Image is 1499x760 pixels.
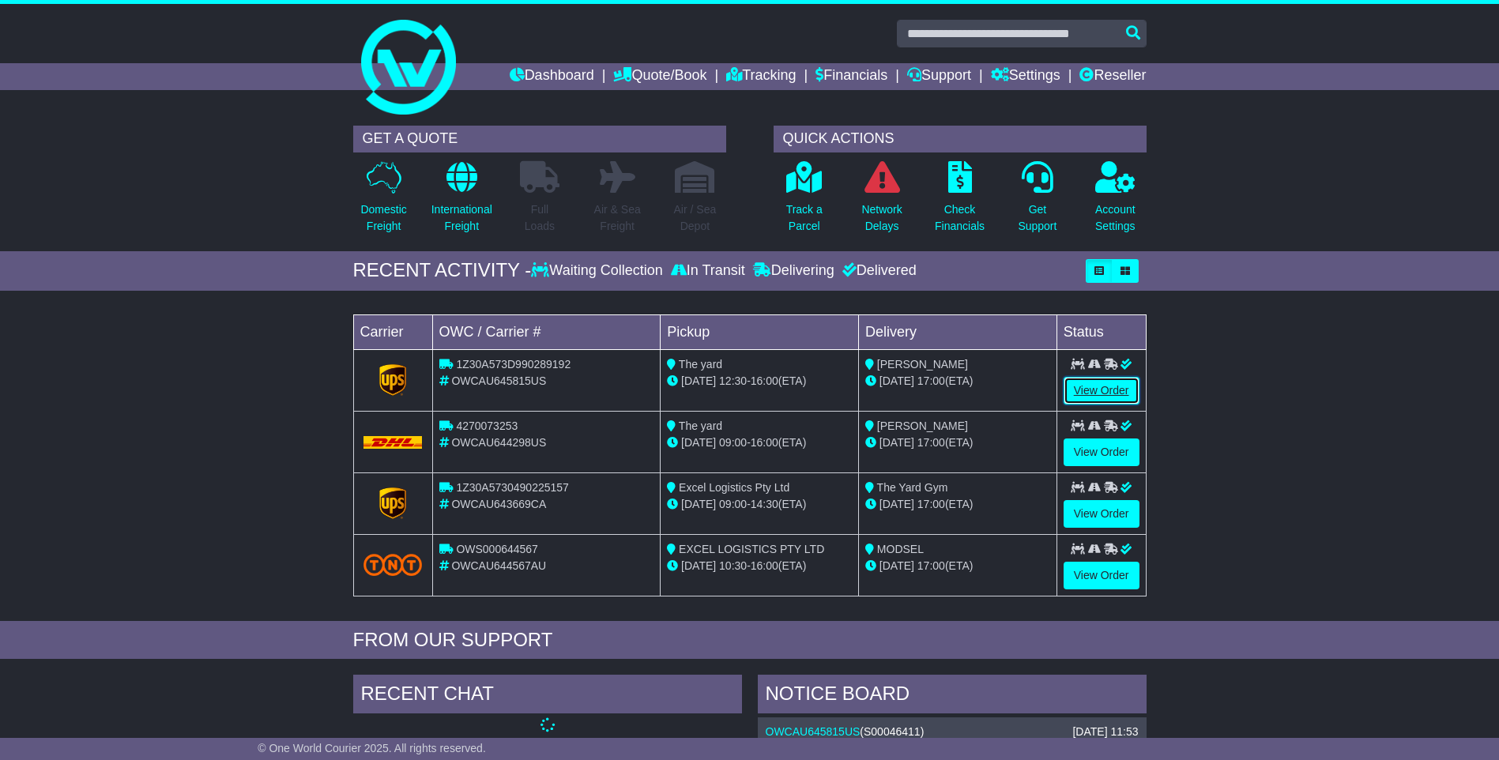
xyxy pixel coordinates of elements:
span: The yard [679,420,722,432]
div: - (ETA) [667,558,852,574]
a: AccountSettings [1094,160,1136,243]
span: OWCAU644567AU [451,559,546,572]
span: [DATE] [681,498,716,510]
img: GetCarrierServiceLogo [379,364,406,396]
td: Carrier [353,314,432,349]
div: FROM OUR SUPPORT [353,629,1147,652]
p: Network Delays [861,201,902,235]
span: 17:00 [917,498,945,510]
span: 14:30 [751,498,778,510]
div: In Transit [667,262,749,280]
p: Domestic Freight [360,201,406,235]
span: [DATE] [879,436,914,449]
p: Check Financials [935,201,985,235]
a: Support [907,63,971,90]
span: [DATE] [681,374,716,387]
div: (ETA) [865,435,1050,451]
td: OWC / Carrier # [432,314,661,349]
span: The Yard Gym [877,481,948,494]
a: Dashboard [510,63,594,90]
td: Delivery [858,314,1056,349]
div: - (ETA) [667,373,852,389]
p: Account Settings [1095,201,1136,235]
div: (ETA) [865,558,1050,574]
a: Settings [991,63,1060,90]
p: Track a Parcel [786,201,823,235]
span: EXCEL LOGISTICS PTY LTD [679,543,824,555]
a: GetSupport [1017,160,1057,243]
div: (ETA) [865,496,1050,513]
div: Delivering [749,262,838,280]
a: Tracking [726,63,796,90]
div: - (ETA) [667,496,852,513]
img: GetCarrierServiceLogo [379,487,406,519]
span: © One World Courier 2025. All rights reserved. [258,742,486,754]
span: 17:00 [917,374,945,387]
img: DHL.png [363,436,423,449]
span: OWS000644567 [456,543,538,555]
span: 16:00 [751,436,778,449]
span: OWCAU645815US [451,374,546,387]
span: MODSEL [877,543,924,555]
a: View Order [1064,377,1139,404]
span: 4270073253 [456,420,518,432]
span: [PERSON_NAME] [877,358,968,371]
a: View Order [1064,438,1139,466]
span: [DATE] [681,436,716,449]
p: Get Support [1018,201,1056,235]
div: Delivered [838,262,917,280]
p: Air / Sea Depot [674,201,717,235]
div: [DATE] 11:53 [1072,725,1138,739]
span: OWCAU644298US [451,436,546,449]
span: 09:00 [719,436,747,449]
div: GET A QUOTE [353,126,726,152]
p: Full Loads [520,201,559,235]
a: NetworkDelays [861,160,902,243]
span: 16:00 [751,559,778,572]
td: Pickup [661,314,859,349]
span: [DATE] [681,559,716,572]
div: NOTICE BOARD [758,675,1147,717]
a: Financials [815,63,887,90]
span: The yard [679,358,722,371]
a: View Order [1064,500,1139,528]
a: View Order [1064,562,1139,589]
p: International Freight [431,201,492,235]
span: 1Z30A5730490225157 [456,481,568,494]
div: RECENT CHAT [353,675,742,717]
span: [DATE] [879,559,914,572]
span: [DATE] [879,374,914,387]
p: Air & Sea Freight [594,201,641,235]
span: S00046411 [864,725,921,738]
a: OWCAU645815US [766,725,861,738]
span: 16:00 [751,374,778,387]
div: ( ) [766,725,1139,739]
div: QUICK ACTIONS [774,126,1147,152]
div: RECENT ACTIVITY - [353,259,532,282]
span: 17:00 [917,559,945,572]
div: Waiting Collection [531,262,666,280]
div: (ETA) [865,373,1050,389]
span: OWCAU643669CA [451,498,546,510]
div: - (ETA) [667,435,852,451]
span: Excel Logistics Pty Ltd [679,481,789,494]
a: DomesticFreight [360,160,407,243]
a: Quote/Book [613,63,706,90]
span: 1Z30A573D990289192 [456,358,571,371]
a: Reseller [1079,63,1146,90]
span: 10:30 [719,559,747,572]
span: [PERSON_NAME] [877,420,968,432]
span: [DATE] [879,498,914,510]
td: Status [1056,314,1146,349]
span: 12:30 [719,374,747,387]
a: Track aParcel [785,160,823,243]
span: 17:00 [917,436,945,449]
a: InternationalFreight [431,160,493,243]
span: 09:00 [719,498,747,510]
img: TNT_Domestic.png [363,554,423,575]
a: CheckFinancials [934,160,985,243]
